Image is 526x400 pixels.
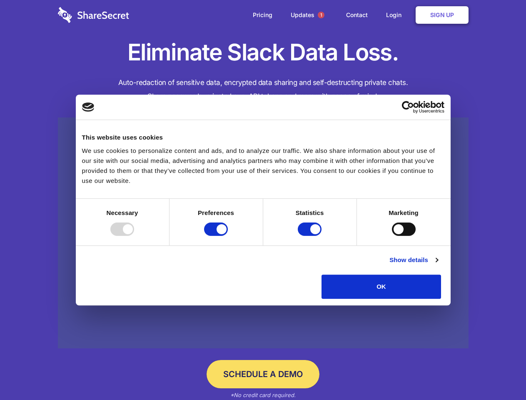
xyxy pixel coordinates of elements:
em: *No credit card required. [230,392,296,398]
h1: Eliminate Slack Data Loss. [58,37,469,67]
a: Schedule a Demo [207,360,319,388]
strong: Marketing [389,209,419,216]
div: We use cookies to personalize content and ads, and to analyze our traffic. We also share informat... [82,146,444,186]
strong: Preferences [198,209,234,216]
strong: Statistics [296,209,324,216]
button: OK [322,275,441,299]
a: Contact [338,2,376,28]
div: This website uses cookies [82,132,444,142]
a: Sign Up [416,6,469,24]
a: Usercentrics Cookiebot - opens in a new window [371,101,444,113]
a: Show details [389,255,438,265]
img: logo-wordmark-white-trans-d4663122ce5f474addd5e946df7df03e33cb6a1c49d2221995e7729f52c070b2.svg [58,7,129,23]
img: logo [82,102,95,112]
a: Login [378,2,414,28]
strong: Necessary [107,209,138,216]
a: Wistia video thumbnail [58,117,469,349]
span: 1 [318,12,324,18]
h4: Auto-redaction of sensitive data, encrypted data sharing and self-destructing private chats. Shar... [58,76,469,103]
a: Pricing [244,2,281,28]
